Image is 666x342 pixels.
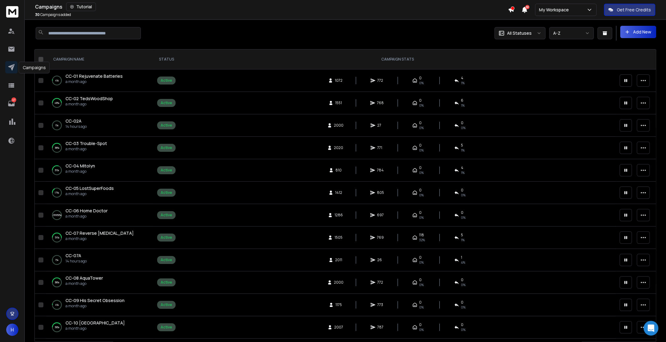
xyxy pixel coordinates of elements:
a: CC-08 AquaTower [65,275,103,281]
span: 0% [419,103,424,108]
div: Active [161,145,172,150]
button: H [6,324,18,336]
span: 1 % [461,103,465,108]
p: 17 % [55,190,59,196]
td: 4%CC-09 His Secret Obsessiona month ago [46,294,153,316]
div: Active [161,213,172,218]
p: 39 % [55,324,59,330]
td: 4%CC-01 Rejuvenate Batteriesa month ago [46,69,153,92]
span: 0 [419,76,422,81]
span: 771 [377,145,383,150]
span: CC-09 His Secret Obsession [65,297,125,303]
div: Active [161,190,172,195]
button: Tutorial [66,2,96,11]
span: 1412 [335,190,342,195]
span: 118 [419,233,424,238]
p: Get Free Credits [617,7,651,13]
div: Active [161,280,172,285]
span: 0 [461,210,463,215]
div: Active [161,100,172,105]
span: 805 [377,190,384,195]
a: CC-01 Rejuvenate Batteries [65,73,123,79]
span: 697 [377,213,384,218]
span: 2011 [335,257,342,262]
th: STATUS [153,49,179,69]
p: a month ago [65,214,108,219]
span: 2000 [334,123,343,128]
p: My Workspace [539,7,571,13]
span: 1 % [461,81,465,85]
span: CC-03 Trouble-Spot [65,140,107,146]
span: 4 [461,76,463,81]
span: 5 [461,143,463,148]
p: 38 % [55,279,59,285]
div: Active [161,257,172,262]
a: CC-05 LostSuperFoods [65,185,114,191]
p: 1 % [55,257,58,263]
span: 1072 [335,78,343,83]
span: CC-02 TedsWoodShop [65,96,113,101]
p: a month ago [65,191,114,196]
span: 769 [377,235,384,240]
span: 0 % [461,215,466,220]
p: 51 % [55,234,59,241]
span: CC-02A [65,118,81,124]
div: Active [161,325,172,330]
span: 26 [377,257,383,262]
span: 1551 [335,100,342,105]
td: 49%CC-02 TedsWoodShopa month ago [46,92,153,114]
p: 31 % [55,167,59,173]
span: 0% [419,81,424,85]
span: 27 [377,123,383,128]
span: 0 [419,255,422,260]
a: CC-04 Mitolyn [65,163,95,169]
span: 0 [419,188,422,193]
div: Campaigns [35,2,508,11]
span: 0 [419,277,422,282]
span: CC-06 Home Doctor [65,208,108,214]
th: CAMPAIGN NAME [46,49,153,69]
td: 31%CC-04 Mitolyna month ago [46,159,153,182]
td: 38%CC-08 AquaTowera month ago [46,271,153,294]
p: 38 % [55,145,59,151]
td: 51%CC-07 Reverse [MEDICAL_DATA]a month ago [46,226,153,249]
span: 0 [419,143,422,148]
span: 810 [335,168,342,173]
a: CC-07 Reverse [MEDICAL_DATA] [65,230,134,236]
td: -31950%CC-06 Home Doctora month ago [46,204,153,226]
span: 0 [419,322,422,327]
span: 0% [419,148,424,153]
span: 0 [461,120,463,125]
button: Add New [620,26,656,38]
span: 0 [419,300,422,305]
p: a month ago [65,102,113,107]
div: Campaigns [19,62,50,73]
span: 768 [377,100,384,105]
span: 0 [461,188,463,193]
p: a month ago [65,169,95,174]
span: 1 [461,255,462,260]
div: Open Intercom Messenger [644,321,658,336]
span: 0 % [461,327,466,332]
span: 0 % [461,125,466,130]
span: 0 % [461,282,466,287]
span: 0% [419,260,424,265]
p: a month ago [65,147,107,151]
span: 0 [419,98,422,103]
div: Active [161,168,172,173]
span: 0 [419,120,422,125]
span: 0% [419,327,424,332]
span: 4 [461,165,463,170]
span: 32 % [419,238,425,242]
p: a month ago [65,304,125,309]
span: 1 % [461,238,465,242]
span: 772 [377,78,383,83]
span: 772 [377,280,383,285]
span: 1175 [335,302,342,307]
button: Get Free Credits [604,4,655,16]
span: CC-07 Reverse [MEDICAL_DATA] [65,230,134,236]
span: 0% [419,215,424,220]
span: 784 [377,168,384,173]
span: 1505 [335,235,343,240]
